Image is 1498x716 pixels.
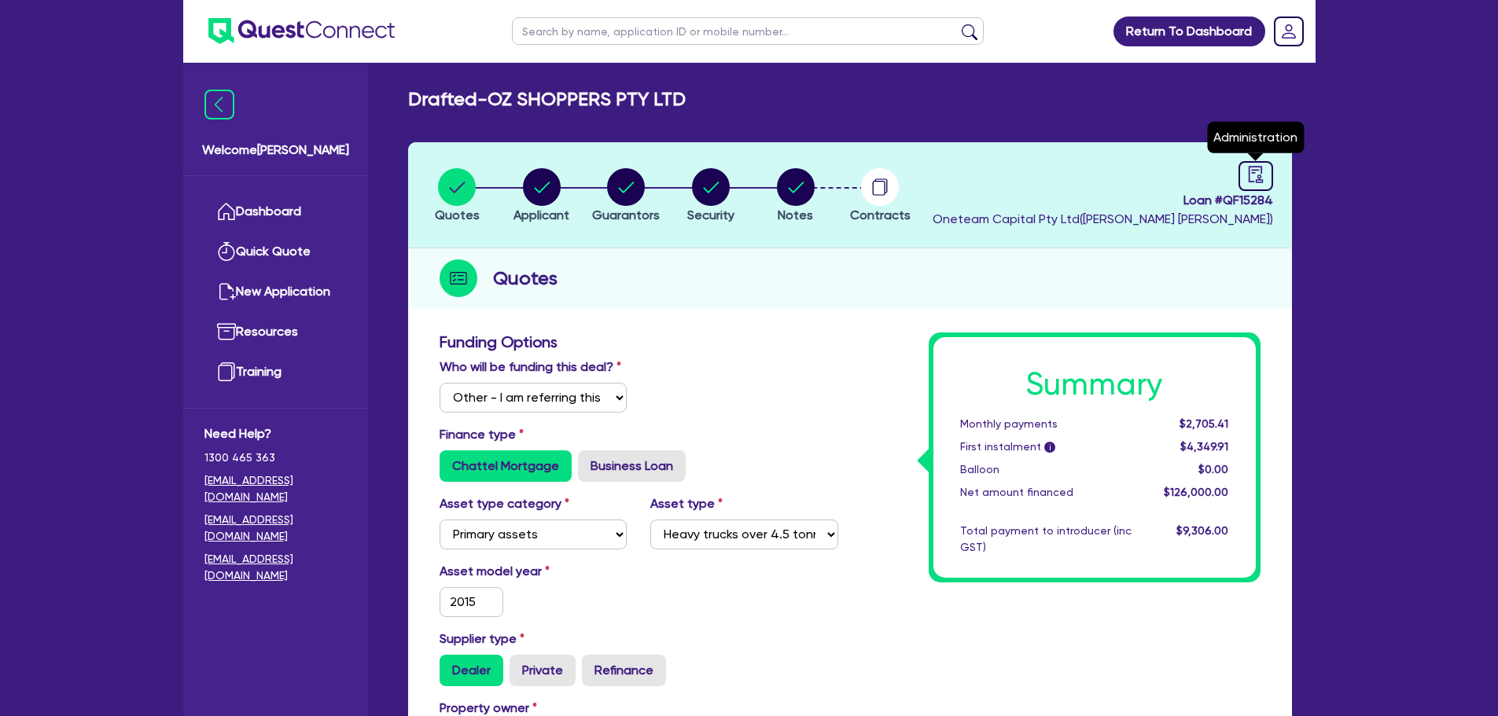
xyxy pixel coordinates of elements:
a: Resources [204,312,347,352]
span: $126,000.00 [1164,486,1228,498]
label: Refinance [582,655,666,686]
a: Dashboard [204,192,347,232]
button: Notes [776,167,815,226]
span: $2,705.41 [1180,417,1228,430]
span: Welcome [PERSON_NAME] [202,141,349,160]
h1: Summary [960,365,1229,403]
span: 1300 465 363 [204,450,347,466]
button: Security [686,167,735,226]
img: quest-connect-logo-blue [208,18,395,44]
label: Who will be funding this deal? [440,358,621,376]
a: Training [204,352,347,392]
a: New Application [204,272,347,312]
span: Security [687,207,734,222]
button: Contracts [849,167,911,226]
button: Guarantors [591,167,661,226]
img: training [217,362,236,381]
label: Asset type category [440,494,569,513]
label: Asset type [650,494,723,513]
button: Applicant [513,167,570,226]
span: $0.00 [1198,463,1228,475]
label: Chattel Mortgage [440,450,572,482]
label: Asset model year [428,562,639,581]
button: Quotes [434,167,480,226]
a: Quick Quote [204,232,347,272]
label: Dealer [440,655,503,686]
input: Search by name, application ID or mobile number... [512,17,984,45]
img: icon-menu-close [204,90,234,119]
div: Balloon [948,461,1143,478]
span: Quotes [435,207,480,222]
span: Applicant [513,207,569,222]
label: Finance type [440,425,524,444]
span: $4,349.91 [1180,440,1228,453]
img: quick-quote [217,242,236,261]
span: Notes [778,207,813,222]
img: resources [217,322,236,341]
label: Supplier type [440,630,524,648]
div: Net amount financed [948,484,1143,501]
h3: Funding Options [440,332,838,351]
span: Loan # QF15284 [933,191,1273,210]
label: Private [510,655,576,686]
span: audit [1247,166,1264,183]
a: [EMAIL_ADDRESS][DOMAIN_NAME] [204,512,347,545]
a: [EMAIL_ADDRESS][DOMAIN_NAME] [204,551,347,584]
span: $9,306.00 [1176,524,1228,537]
div: Administration [1207,122,1304,153]
a: Dropdown toggle [1268,11,1309,52]
span: Contracts [850,207,911,222]
h2: Quotes [493,264,558,292]
span: Oneteam Capital Pty Ltd ( [PERSON_NAME] [PERSON_NAME] ) [933,211,1273,226]
a: Return To Dashboard [1113,17,1265,46]
div: Total payment to introducer (inc GST) [948,523,1143,556]
h2: Drafted - OZ SHOPPERS PTY LTD [408,88,686,111]
div: Monthly payments [948,416,1143,432]
span: Need Help? [204,424,347,443]
label: Business Loan [578,450,686,482]
span: i [1044,442,1055,453]
img: new-application [217,282,236,301]
span: Guarantors [592,207,660,222]
img: step-icon [440,259,477,297]
div: First instalment [948,439,1143,455]
a: [EMAIL_ADDRESS][DOMAIN_NAME] [204,472,347,505]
